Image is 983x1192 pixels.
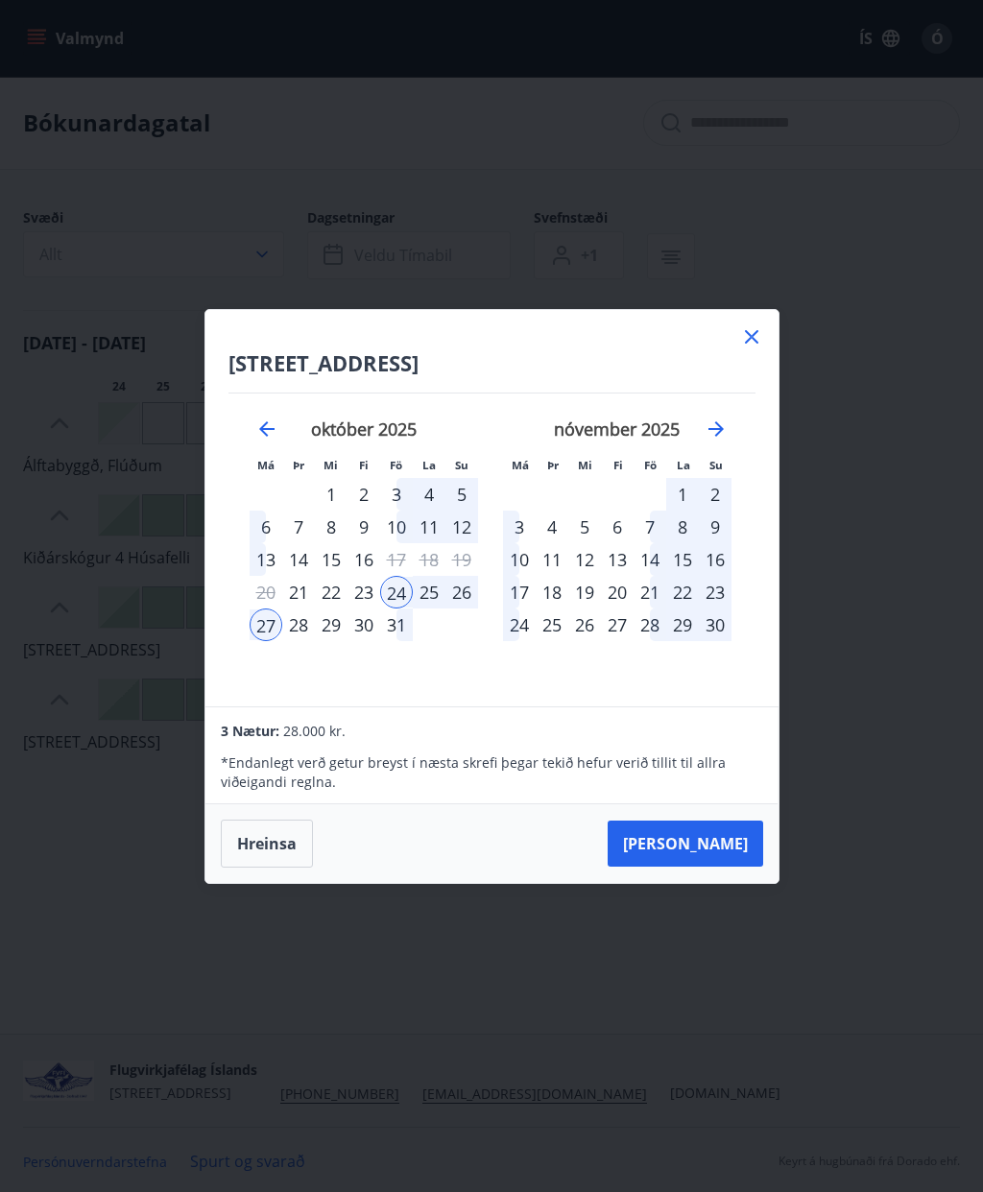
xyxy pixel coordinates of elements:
[547,458,559,472] small: Þr
[348,608,380,641] div: 30
[315,608,348,641] div: 29
[445,478,478,511] td: Choose sunnudagur, 5. október 2025 as your check-in date. It’s available.
[568,608,601,641] div: 26
[568,576,601,608] td: Choose miðvikudagur, 19. nóvember 2025 as your check-in date. It’s available.
[666,511,699,543] td: Choose laugardagur, 8. nóvember 2025 as your check-in date. It’s available.
[257,458,275,472] small: Má
[282,576,315,608] td: Choose þriðjudagur, 21. október 2025 as your check-in date. It’s available.
[348,478,380,511] td: Choose fimmtudagur, 2. október 2025 as your check-in date. It’s available.
[380,543,413,576] div: Aðeins útritun í boði
[250,608,282,641] td: Selected as end date. mánudagur, 27. október 2025
[348,576,380,608] div: 23
[666,511,699,543] div: 8
[311,417,417,441] strong: október 2025
[250,511,282,543] div: 6
[666,608,699,641] td: Choose laugardagur, 29. nóvember 2025 as your check-in date. It’s available.
[699,511,731,543] td: Choose sunnudagur, 9. nóvember 2025 as your check-in date. It’s available.
[568,511,601,543] div: 5
[644,458,657,472] small: Fö
[255,417,278,441] div: Move backward to switch to the previous month.
[380,608,413,641] div: 31
[536,576,568,608] div: 18
[221,820,313,868] button: Hreinsa
[413,478,445,511] div: 4
[315,543,348,576] td: Choose miðvikudagur, 15. október 2025 as your check-in date. It’s available.
[666,478,699,511] div: 1
[413,576,445,608] div: 25
[315,511,348,543] div: 8
[699,576,731,608] td: Choose sunnudagur, 23. nóvember 2025 as your check-in date. It’s available.
[634,543,666,576] div: 14
[568,543,601,576] td: Choose miðvikudagur, 12. nóvember 2025 as your check-in date. It’s available.
[536,543,568,576] div: 11
[503,511,536,543] div: 3
[568,576,601,608] div: 19
[380,576,413,608] div: 24
[282,608,315,641] div: 28
[634,511,666,543] td: Choose föstudagur, 7. nóvember 2025 as your check-in date. It’s available.
[503,543,536,576] div: 10
[445,543,478,576] td: Not available. sunnudagur, 19. október 2025
[699,608,731,641] div: 30
[699,543,731,576] td: Choose sunnudagur, 16. nóvember 2025 as your check-in date. It’s available.
[380,576,413,608] td: Selected as start date. föstudagur, 24. október 2025
[413,478,445,511] td: Choose laugardagur, 4. október 2025 as your check-in date. It’s available.
[221,753,762,792] p: * Endanlegt verð getur breyst í næsta skrefi þegar tekið hefur verið tillit til allra viðeigandi ...
[578,458,592,472] small: Mi
[348,511,380,543] div: 9
[677,458,690,472] small: La
[613,458,623,472] small: Fi
[554,417,680,441] strong: nóvember 2025
[315,576,348,608] td: Choose miðvikudagur, 22. október 2025 as your check-in date. It’s available.
[380,543,413,576] td: Choose föstudagur, 17. október 2025 as your check-in date. It’s available.
[282,511,315,543] td: Choose þriðjudagur, 7. október 2025 as your check-in date. It’s available.
[282,543,315,576] td: Choose þriðjudagur, 14. október 2025 as your check-in date. It’s available.
[601,608,634,641] div: 27
[601,576,634,608] td: Choose fimmtudagur, 20. nóvember 2025 as your check-in date. It’s available.
[380,478,413,511] div: 3
[315,543,348,576] div: 15
[380,608,413,641] td: Choose föstudagur, 31. október 2025 as your check-in date. It’s available.
[503,543,536,576] td: Choose mánudagur, 10. nóvember 2025 as your check-in date. It’s available.
[601,511,634,543] td: Choose fimmtudagur, 6. nóvember 2025 as your check-in date. It’s available.
[348,543,380,576] td: Choose fimmtudagur, 16. október 2025 as your check-in date. It’s available.
[445,576,478,608] div: 26
[568,511,601,543] td: Choose miðvikudagur, 5. nóvember 2025 as your check-in date. It’s available.
[536,608,568,641] td: Choose þriðjudagur, 25. nóvember 2025 as your check-in date. It’s available.
[503,608,536,641] div: 24
[324,458,338,472] small: Mi
[283,722,346,740] span: 28.000 kr.
[699,478,731,511] td: Choose sunnudagur, 2. nóvember 2025 as your check-in date. It’s available.
[536,511,568,543] td: Choose þriðjudagur, 4. nóvember 2025 as your check-in date. It’s available.
[705,417,728,441] div: Move forward to switch to the next month.
[293,458,304,472] small: Þr
[601,608,634,641] td: Choose fimmtudagur, 27. nóvember 2025 as your check-in date. It’s available.
[390,458,402,472] small: Fö
[250,543,282,576] td: Choose mánudagur, 13. október 2025 as your check-in date. It’s available.
[601,576,634,608] div: 20
[634,511,666,543] div: 7
[445,511,478,543] td: Choose sunnudagur, 12. október 2025 as your check-in date. It’s available.
[348,576,380,608] td: Choose fimmtudagur, 23. október 2025 as your check-in date. It’s available.
[413,543,445,576] td: Not available. laugardagur, 18. október 2025
[699,608,731,641] td: Choose sunnudagur, 30. nóvember 2025 as your check-in date. It’s available.
[568,543,601,576] div: 12
[250,608,282,641] div: 27
[413,511,445,543] div: 11
[699,543,731,576] div: 16
[348,608,380,641] td: Choose fimmtudagur, 30. október 2025 as your check-in date. It’s available.
[666,576,699,608] div: 22
[666,543,699,576] td: Choose laugardagur, 15. nóvember 2025 as your check-in date. It’s available.
[503,511,536,543] td: Choose mánudagur, 3. nóvember 2025 as your check-in date. It’s available.
[666,608,699,641] div: 29
[250,511,282,543] td: Choose mánudagur, 6. október 2025 as your check-in date. It’s available.
[315,478,348,511] td: Choose miðvikudagur, 1. október 2025 as your check-in date. It’s available.
[634,608,666,641] td: Choose föstudagur, 28. nóvember 2025 as your check-in date. It’s available.
[282,576,315,608] div: Aðeins innritun í boði
[503,576,536,608] td: Choose mánudagur, 17. nóvember 2025 as your check-in date. It’s available.
[228,393,755,683] div: Calendar
[503,576,536,608] div: 17
[282,608,315,641] td: Choose þriðjudagur, 28. október 2025 as your check-in date. It’s available.
[666,576,699,608] td: Choose laugardagur, 22. nóvember 2025 as your check-in date. It’s available.
[228,348,755,377] h4: [STREET_ADDRESS]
